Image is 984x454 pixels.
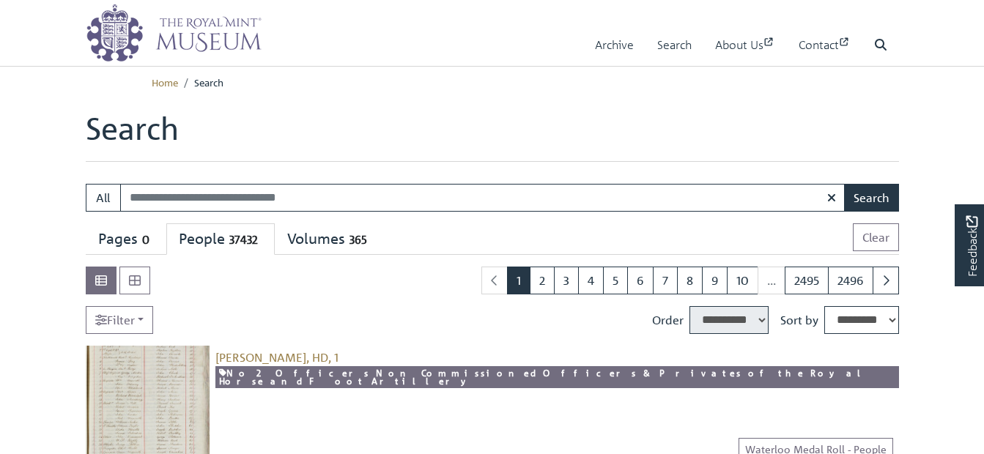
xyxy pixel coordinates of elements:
[853,223,899,251] button: Clear
[345,231,371,248] span: 365
[657,24,692,66] a: Search
[530,267,555,294] a: Goto page 2
[873,267,899,294] a: Next page
[481,267,508,294] li: Previous page
[86,184,121,212] button: All
[476,267,899,294] nav: pagination
[152,75,178,89] a: Home
[86,306,153,334] a: Filter
[507,267,530,294] span: Goto page 1
[963,216,980,277] span: Feedback
[828,267,873,294] a: Goto page 2496
[215,350,339,365] a: [PERSON_NAME], HD, 1
[578,267,604,294] a: Goto page 4
[225,231,262,248] span: 37432
[215,366,899,389] a: No 2 Officers Non Commissioned Officers & Privates of the Royal Horse and Foot Artillery
[780,311,818,329] label: Sort by
[120,184,846,212] input: Enter one or more search terms...
[86,4,262,62] img: logo_wide.png
[844,184,899,212] button: Search
[179,230,262,248] div: People
[799,24,851,66] a: Contact
[727,267,758,294] a: Goto page 10
[715,24,775,66] a: About Us
[86,110,899,161] h1: Search
[702,267,728,294] a: Goto page 9
[194,75,223,89] span: Search
[98,230,154,248] div: Pages
[287,230,371,248] div: Volumes
[677,267,703,294] a: Goto page 8
[138,231,154,248] span: 0
[653,267,678,294] a: Goto page 7
[627,267,654,294] a: Goto page 6
[554,267,579,294] a: Goto page 3
[595,24,634,66] a: Archive
[603,267,628,294] a: Goto page 5
[652,311,684,329] label: Order
[785,267,829,294] a: Goto page 2495
[955,204,984,286] a: Would you like to provide feedback?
